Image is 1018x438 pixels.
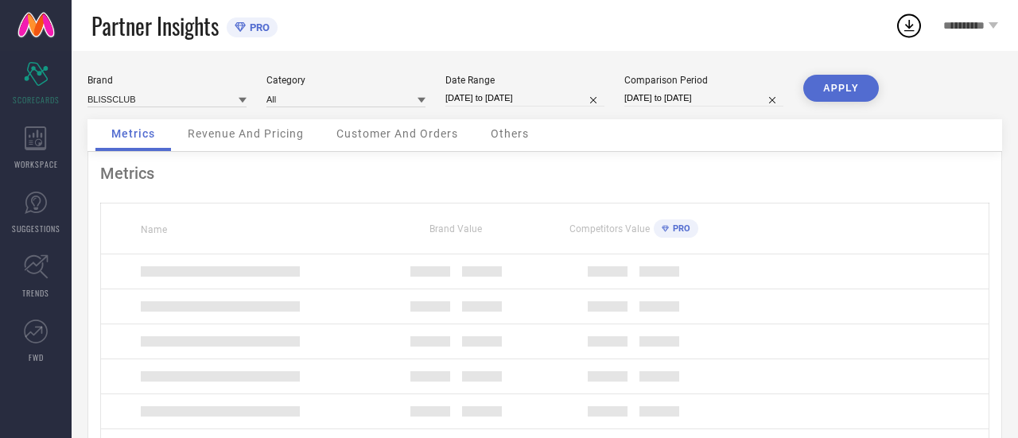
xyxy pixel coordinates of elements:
[445,75,604,86] div: Date Range
[100,164,989,183] div: Metrics
[22,287,49,299] span: TRENDS
[12,223,60,235] span: SUGGESTIONS
[624,75,783,86] div: Comparison Period
[111,127,155,140] span: Metrics
[803,75,879,102] button: APPLY
[87,75,247,86] div: Brand
[624,90,783,107] input: Select comparison period
[491,127,529,140] span: Others
[141,224,167,235] span: Name
[669,223,690,234] span: PRO
[445,90,604,107] input: Select date range
[246,21,270,33] span: PRO
[266,75,425,86] div: Category
[29,351,44,363] span: FWD
[569,223,650,235] span: Competitors Value
[429,223,482,235] span: Brand Value
[14,158,58,170] span: WORKSPACE
[336,127,458,140] span: Customer And Orders
[895,11,923,40] div: Open download list
[13,94,60,106] span: SCORECARDS
[188,127,304,140] span: Revenue And Pricing
[91,10,219,42] span: Partner Insights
